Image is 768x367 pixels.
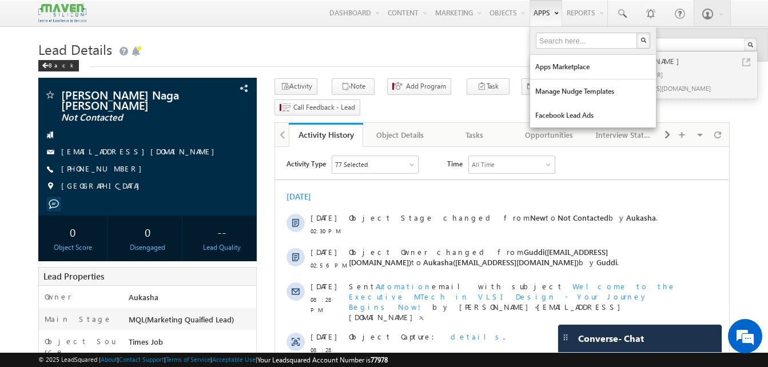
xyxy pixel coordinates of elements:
span: [PERSON_NAME] Naga [PERSON_NAME] [61,89,196,110]
div: Tasks [447,128,502,142]
span: [PHONE_NUMBER] [61,163,148,175]
div: All Time [197,13,220,23]
span: Guddi [321,110,342,120]
span: [DATE] [35,185,61,195]
span: Not Contacted [282,66,333,75]
div: Object Score [41,242,104,253]
div: Chat with us now [59,60,192,75]
a: Activity History [289,123,363,147]
a: Tasks [438,123,512,147]
a: About [101,356,117,363]
span: New [255,66,270,75]
div: Disengaged [116,242,179,253]
span: [GEOGRAPHIC_DATA] [61,181,145,192]
span: © 2025 LeadSquared | | | | | [38,354,388,365]
div: by [PERSON_NAME]<[EMAIL_ADDRESS][DOMAIN_NAME]>. [74,134,405,174]
span: Aukasha [351,66,381,75]
span: [DATE] [35,134,61,145]
div: [DATE] [11,45,49,55]
span: 08:28 PM [35,198,70,218]
div: -- [190,221,253,242]
img: Custom Logo [38,3,86,23]
em: Start Chat [156,285,208,301]
span: 77978 [371,356,388,364]
button: Task [467,78,510,95]
div: 0 [41,221,104,242]
a: Acceptable Use [212,356,256,363]
div: [EMAIL_ADDRESS][DOMAIN_NAME] [608,81,761,95]
span: Welcome to the Executive MTech in VLSI Design - Your Journey Begins Now! [74,134,401,165]
span: Activity Type [11,9,51,26]
div: . [74,185,405,195]
label: Owner [45,292,71,302]
span: Object Stage changed from to by . [74,66,383,75]
div: Opportunities [522,128,576,142]
span: Guddi([EMAIL_ADDRESS][DOMAIN_NAME]) [74,100,333,120]
span: 02:30 PM [35,79,70,89]
label: Main Stage [45,314,112,324]
span: Not Contacted [61,112,196,123]
button: Note [332,78,375,95]
span: 02:56 PM [35,113,70,123]
span: Your Leadsquared Account Number is [257,356,388,364]
div: Back [38,60,79,71]
a: Object Details [363,123,437,147]
span: [DATE] [35,66,61,76]
div: Minimize live chat window [188,6,215,33]
button: Send Email [522,78,575,95]
span: Object Capture: [74,185,166,194]
button: Add Program [387,78,451,95]
div: Lead Quality [190,242,253,253]
textarea: Type your message and hit 'Enter' [15,106,209,276]
span: 08:28 PM [35,147,70,168]
div: Activity History [297,129,355,140]
input: Search Objects [602,38,757,51]
a: Contact Support [119,356,164,363]
span: Converse - Chat [578,333,644,344]
span: Add Program [406,81,446,91]
input: Search here... [536,33,639,49]
div: MQL(Marketing Quaified Lead) [126,314,256,330]
img: carter-drag [561,333,570,342]
img: Search [640,37,646,43]
a: Terms of Service [166,356,210,363]
span: [DATE] [35,100,61,110]
a: Manage Nudge Templates [530,79,656,103]
a: Interview Status [587,123,661,147]
span: Aukasha [129,292,158,302]
a: [EMAIL_ADDRESS][DOMAIN_NAME] [61,146,220,156]
span: Call Feedback - Lead [293,102,355,113]
span: Automation [101,134,157,144]
label: Object Source [45,336,118,357]
span: Time [172,9,188,26]
a: Apps Marketplace [530,55,656,79]
span: Aukasha([EMAIL_ADDRESS][DOMAIN_NAME]) [148,110,304,120]
span: Lead Details [38,40,112,58]
div: Times Job [126,336,256,352]
button: Activity [274,78,317,95]
div: [PERSON_NAME] [608,55,761,67]
div: Interview Status [596,128,651,142]
span: Object Owner changed from to by . [74,100,344,120]
a: Opportunities [512,123,587,147]
img: d_60004797649_company_0_60004797649 [19,60,48,75]
span: Lead Properties [43,270,104,282]
button: Call Feedback - Lead [274,99,360,116]
div: Sales Activity,Program,Email Bounced,Email Link Clicked,Email Marked Spam & 72 more.. [57,9,143,26]
div: 0 [116,221,179,242]
div: 77 Selected [60,13,93,23]
div: Object Details [372,128,427,142]
span: Sent email with subject [74,134,288,144]
a: Back [38,59,85,69]
div: [PHONE_NUMBER] [608,67,761,81]
a: Facebook Lead Ads [530,103,656,127]
span: details [176,185,228,194]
